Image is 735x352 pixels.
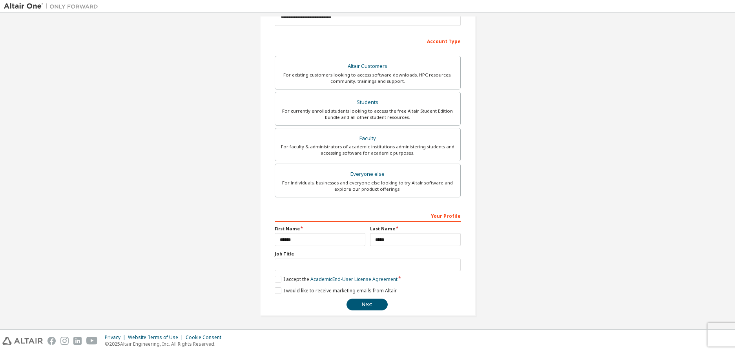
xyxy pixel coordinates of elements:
[275,287,397,294] label: I would like to receive marketing emails from Altair
[105,341,226,347] p: © 2025 Altair Engineering, Inc. All Rights Reserved.
[347,299,388,310] button: Next
[275,209,461,222] div: Your Profile
[280,144,456,156] div: For faculty & administrators of academic institutions administering students and accessing softwa...
[60,337,69,345] img: instagram.svg
[105,334,128,341] div: Privacy
[47,337,56,345] img: facebook.svg
[280,180,456,192] div: For individuals, businesses and everyone else looking to try Altair software and explore our prod...
[4,2,102,10] img: Altair One
[280,108,456,120] div: For currently enrolled students looking to access the free Altair Student Edition bundle and all ...
[2,337,43,345] img: altair_logo.svg
[280,169,456,180] div: Everyone else
[275,226,365,232] label: First Name
[310,276,398,283] a: Academic End-User License Agreement
[280,97,456,108] div: Students
[128,334,186,341] div: Website Terms of Use
[370,226,461,232] label: Last Name
[275,35,461,47] div: Account Type
[280,72,456,84] div: For existing customers looking to access software downloads, HPC resources, community, trainings ...
[280,133,456,144] div: Faculty
[280,61,456,72] div: Altair Customers
[73,337,82,345] img: linkedin.svg
[275,251,461,257] label: Job Title
[186,334,226,341] div: Cookie Consent
[86,337,98,345] img: youtube.svg
[275,276,398,283] label: I accept the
